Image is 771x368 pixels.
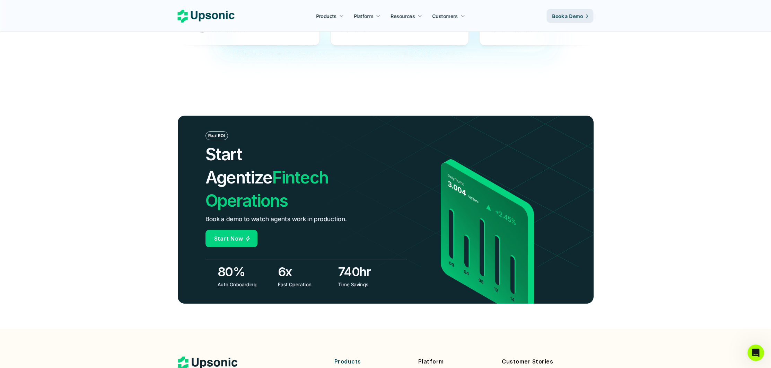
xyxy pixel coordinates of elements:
[218,263,274,280] h3: 80%
[218,281,273,288] p: Auto Onboarding
[312,10,348,22] a: Products
[334,357,408,367] p: Products
[552,12,583,20] p: Book a Demo
[205,214,347,224] p: Book a demo to watch agents work in production.
[278,263,335,280] h3: 6x
[747,344,764,361] iframe: Intercom live chat
[418,357,492,367] p: Platform
[338,281,393,288] p: Time Savings
[214,234,243,244] p: Start Now
[208,133,225,138] p: Real ROI
[354,12,373,20] p: Platform
[391,12,415,20] p: Resources
[316,12,336,20] p: Products
[338,263,395,280] h3: 740hr
[502,357,575,367] p: Customer Stories
[205,144,272,188] span: Start Agentize
[205,143,367,213] h2: Fintech Operations
[278,281,333,288] p: Fast Operation
[547,9,594,23] a: Book a Demo
[432,12,458,20] p: Customers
